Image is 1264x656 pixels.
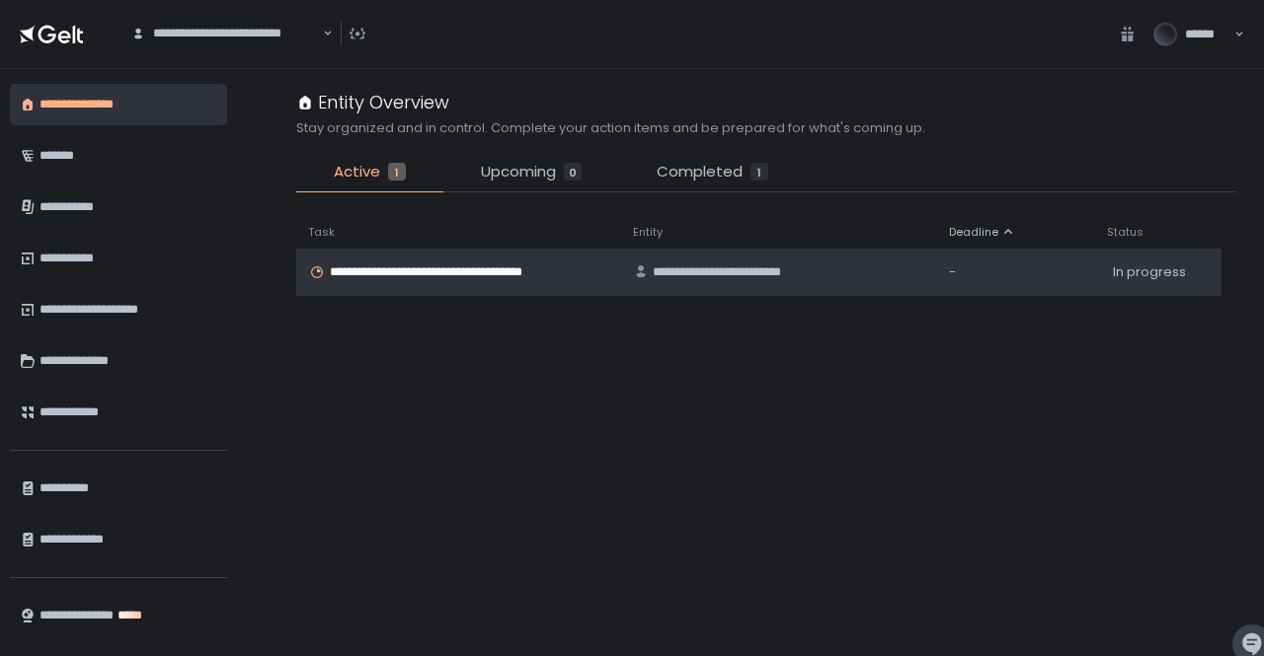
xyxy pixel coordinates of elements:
span: Status [1107,225,1144,240]
div: Entity Overview [296,89,449,115]
h2: Stay organized and in control. Complete your action items and be prepared for what's coming up. [296,119,925,137]
span: Active [334,161,380,183]
div: 1 [750,163,768,181]
span: Completed [657,161,743,183]
span: Entity [633,225,663,240]
div: 1 [388,163,406,181]
input: Search for option [131,42,321,62]
span: In progress [1113,263,1186,281]
span: Task [308,225,335,240]
span: - [949,263,956,281]
div: 0 [564,163,582,181]
div: Search for option [118,14,333,54]
span: Upcoming [481,161,556,183]
span: Deadline [949,225,998,240]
